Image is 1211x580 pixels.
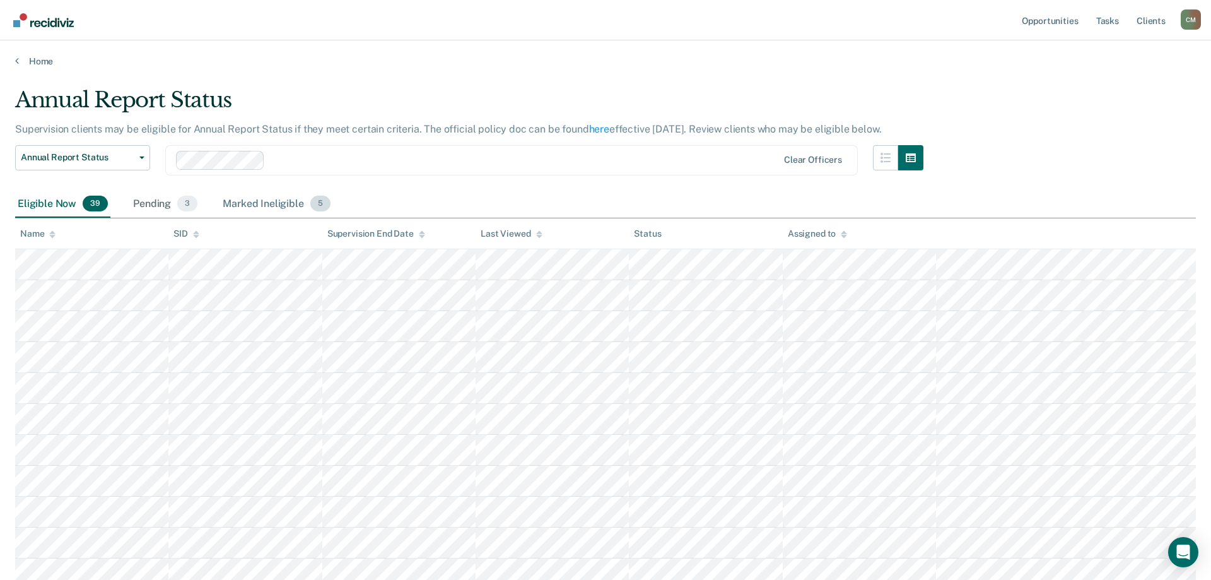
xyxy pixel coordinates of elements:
[20,228,56,239] div: Name
[21,152,134,163] span: Annual Report Status
[15,123,881,135] p: Supervision clients may be eligible for Annual Report Status if they meet certain criteria. The o...
[1181,9,1201,30] button: Profile dropdown button
[1168,537,1198,567] div: Open Intercom Messenger
[589,123,609,135] a: here
[15,191,110,218] div: Eligible Now39
[1181,9,1201,30] div: C M
[173,228,199,239] div: SID
[327,228,425,239] div: Supervision End Date
[131,191,200,218] div: Pending3
[634,228,661,239] div: Status
[481,228,542,239] div: Last Viewed
[83,196,108,212] span: 39
[788,228,847,239] div: Assigned to
[13,13,74,27] img: Recidiviz
[15,145,150,170] button: Annual Report Status
[310,196,331,212] span: 5
[15,56,1196,67] a: Home
[15,87,923,123] div: Annual Report Status
[784,155,842,165] div: Clear officers
[220,191,333,218] div: Marked Ineligible5
[177,196,197,212] span: 3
